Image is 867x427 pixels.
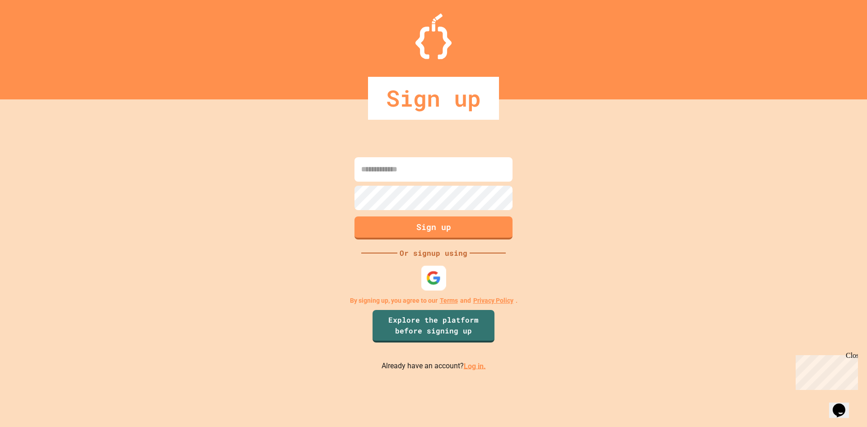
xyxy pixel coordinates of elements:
a: Privacy Policy [473,296,513,305]
img: Logo.svg [415,14,452,59]
iframe: chat widget [829,391,858,418]
button: Sign up [354,216,513,239]
div: Chat with us now!Close [4,4,62,57]
p: Already have an account? [382,361,486,372]
div: Or signup using [397,248,470,258]
a: Log in. [464,361,486,370]
p: By signing up, you agree to our and . [350,296,517,305]
iframe: chat widget [792,352,858,390]
img: google-icon.svg [426,270,441,285]
a: Explore the platform before signing up [373,310,494,343]
a: Terms [440,296,458,305]
div: Sign up [368,77,499,120]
